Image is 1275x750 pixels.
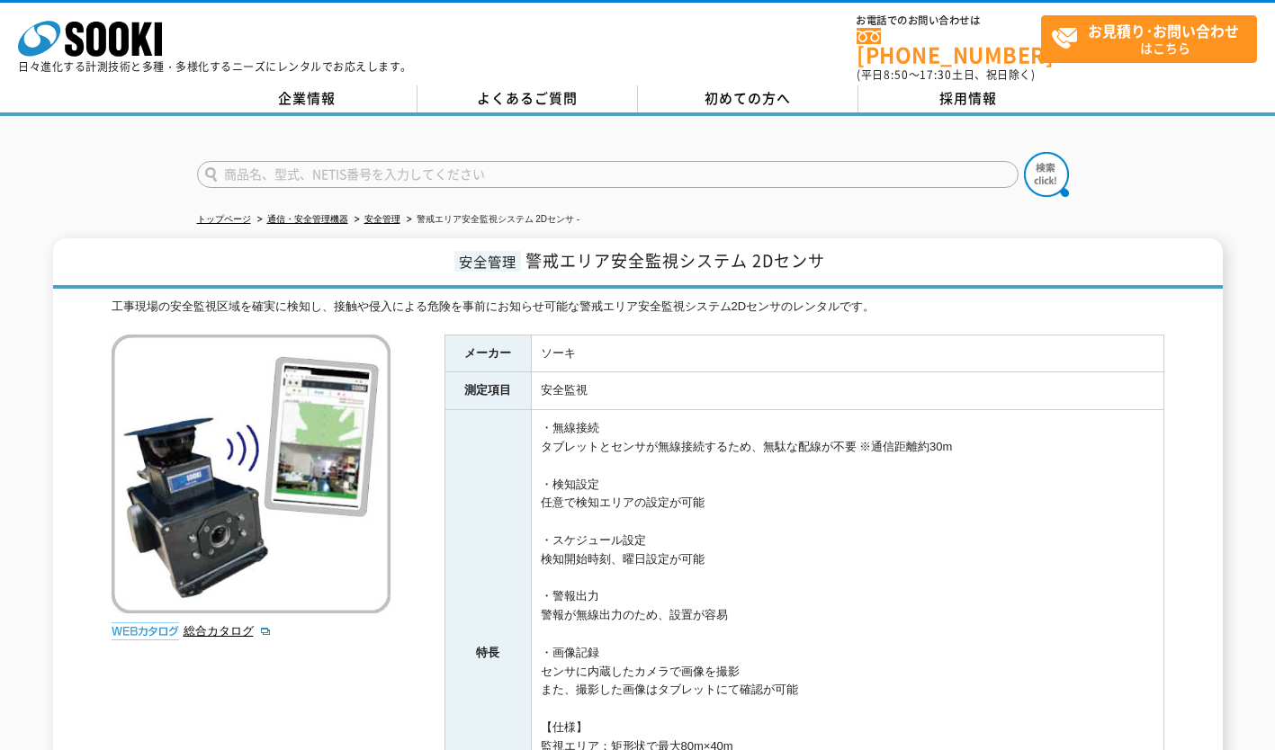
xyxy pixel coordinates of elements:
[525,248,825,272] span: 警戒エリア安全監視システム 2Dセンサ
[705,88,791,108] span: 初めての方へ
[638,85,858,112] a: 初めての方へ
[197,85,418,112] a: 企業情報
[184,624,272,638] a: 総合カタログ
[920,67,952,83] span: 17:30
[857,67,1035,83] span: (平日 ～ 土日、祝日除く)
[1024,152,1069,197] img: btn_search.png
[197,161,1019,188] input: 商品名、型式、NETIS番号を入力してください
[112,298,1164,317] div: 工事現場の安全監視区域を確実に検知し、接触や侵入による危険を事前にお知らせ可能な警戒エリア安全監視システム2Dセンサのレンタルです。
[18,61,412,72] p: 日々進化する計測技術と多種・多様化するニーズにレンタルでお応えします。
[857,28,1041,65] a: [PHONE_NUMBER]
[197,214,251,224] a: トップページ
[1088,20,1239,41] strong: お見積り･お問い合わせ
[444,372,531,410] th: 測定項目
[884,67,909,83] span: 8:50
[112,335,391,613] img: 警戒エリア安全監視システム 2Dセンサ -
[857,15,1041,26] span: お電話でのお問い合わせは
[112,622,179,640] img: webカタログ
[858,85,1079,112] a: 採用情報
[531,335,1163,372] td: ソーキ
[531,372,1163,410] td: 安全監視
[1051,16,1256,61] span: はこちら
[267,214,348,224] a: 通信・安全管理機器
[454,251,521,272] span: 安全管理
[444,335,531,372] th: メーカー
[364,214,400,224] a: 安全管理
[418,85,638,112] a: よくあるご質問
[403,210,580,229] li: 警戒エリア安全監視システム 2Dセンサ -
[1041,15,1257,63] a: お見積り･お問い合わせはこちら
